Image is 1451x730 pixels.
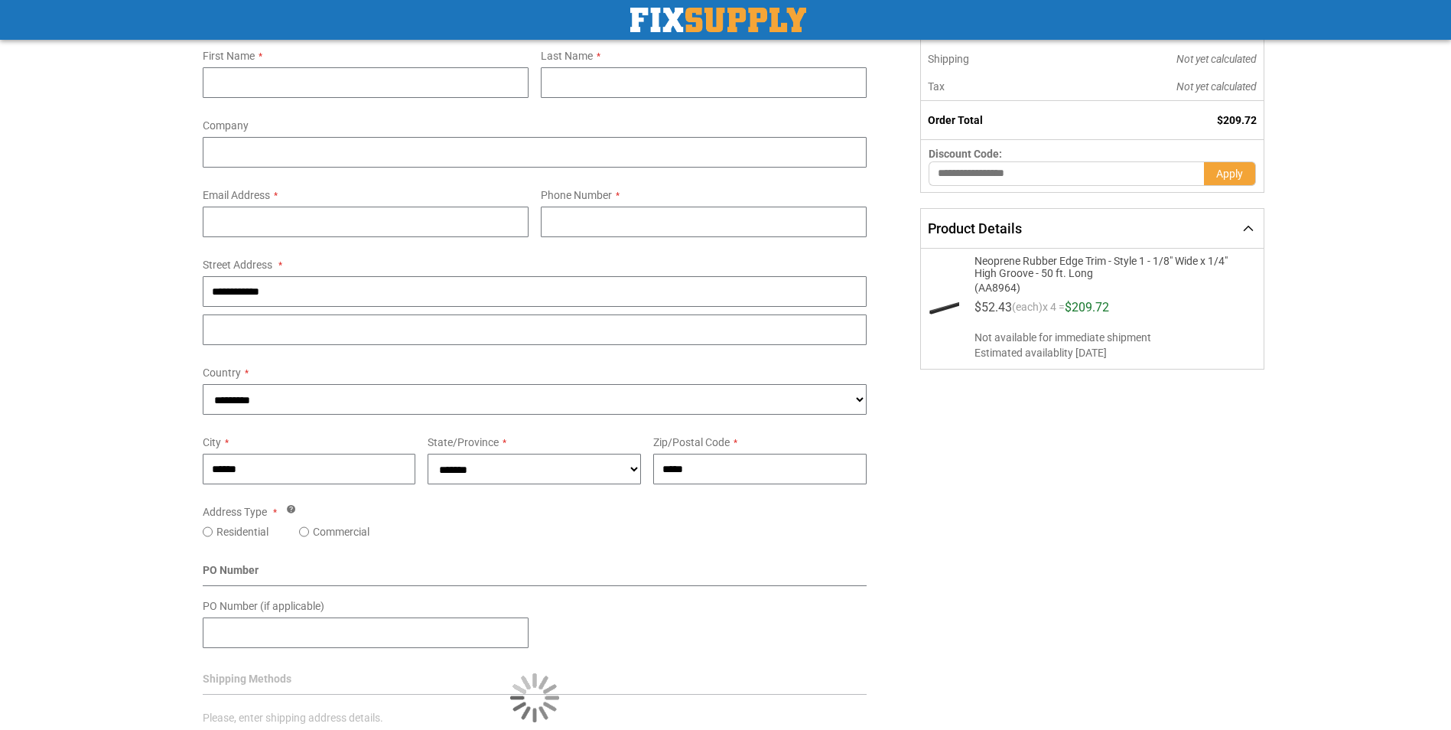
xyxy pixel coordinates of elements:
span: $209.72 [1217,114,1257,126]
span: x 4 = [1043,301,1065,320]
span: State/Province [428,436,499,448]
span: Company [203,119,249,132]
span: PO Number (if applicable) [203,600,324,612]
a: store logo [630,8,806,32]
strong: Order Total [928,114,983,126]
span: $209.72 [1065,300,1109,314]
span: First Name [203,50,255,62]
span: Not yet calculated [1176,53,1257,65]
th: Tax [921,73,1073,101]
label: Commercial [313,524,369,539]
label: Residential [216,524,268,539]
span: Zip/Postal Code [653,436,730,448]
span: Apply [1216,168,1243,180]
span: Email Address [203,189,270,201]
span: Phone Number [541,189,612,201]
span: (AA8964) [974,279,1231,294]
span: City [203,436,221,448]
span: Last Name [541,50,593,62]
div: PO Number [203,562,867,586]
span: Not yet calculated [1176,80,1257,93]
span: Country [203,367,241,379]
span: Not available for immediate shipment [974,330,1251,345]
span: Estimated availablity [DATE] [974,345,1251,360]
span: Neoprene Rubber Edge Trim - Style 1 - 1/8" Wide x 1/4" High Groove - 50 ft. Long [974,255,1231,279]
button: Apply [1204,161,1256,186]
span: Discount Code: [929,148,1002,160]
span: Shipping [928,53,969,65]
span: Product Details [928,220,1022,236]
img: Neoprene Rubber Edge Trim - Style 1 - 1/8" Wide x 1/4" High Groove - 50 ft. Long [929,292,959,323]
img: Loading... [510,673,559,722]
img: Fix Industrial Supply [630,8,806,32]
span: Street Address [203,259,272,271]
span: Address Type [203,506,267,518]
span: (each) [1012,301,1043,320]
span: $52.43 [974,300,1012,314]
